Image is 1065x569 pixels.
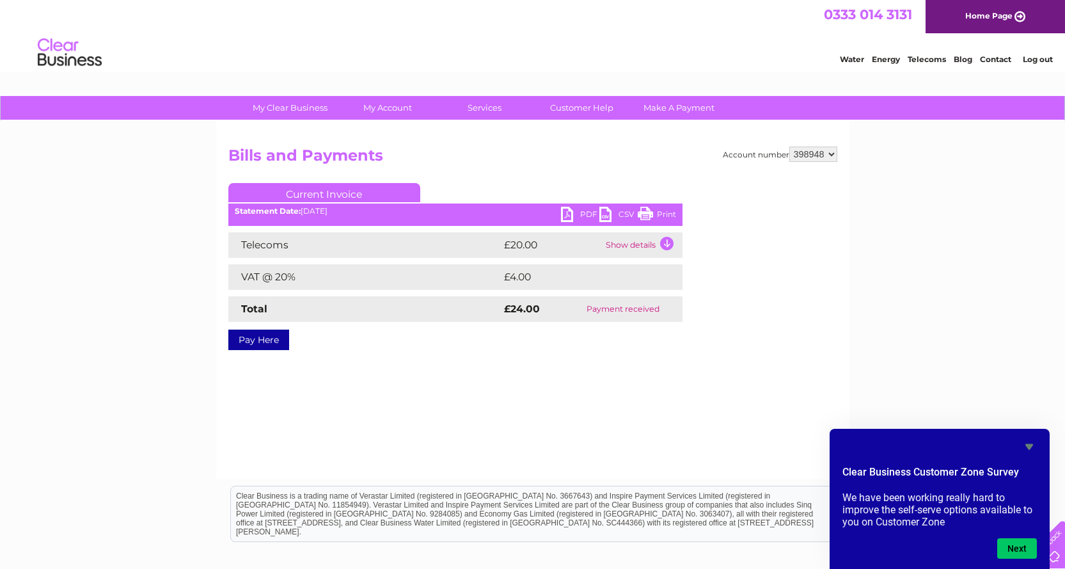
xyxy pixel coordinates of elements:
button: Hide survey [1022,439,1037,454]
a: Pay Here [228,330,289,350]
button: Next question [997,538,1037,559]
strong: £24.00 [504,303,540,315]
div: Clear Business is a trading name of Verastar Limited (registered in [GEOGRAPHIC_DATA] No. 3667643... [231,7,835,62]
a: Contact [980,54,1011,64]
a: PDF [561,207,599,225]
h2: Bills and Payments [228,147,837,171]
img: logo.png [37,33,102,72]
a: My Clear Business [237,96,343,120]
b: Statement Date: [235,206,301,216]
a: Log out [1023,54,1053,64]
a: Print [638,207,676,225]
a: My Account [335,96,440,120]
td: Payment received [564,296,682,322]
a: Water [840,54,864,64]
td: VAT @ 20% [228,264,501,290]
a: Make A Payment [626,96,732,120]
a: Current Invoice [228,183,420,202]
div: [DATE] [228,207,682,216]
a: Energy [872,54,900,64]
td: Telecoms [228,232,501,258]
a: Customer Help [529,96,635,120]
td: £4.00 [501,264,653,290]
p: We have been working really hard to improve the self-serve options available to you on Customer Zone [842,492,1037,528]
h2: Clear Business Customer Zone Survey [842,465,1037,486]
a: Services [432,96,537,120]
a: Blog [954,54,972,64]
div: Clear Business Customer Zone Survey [842,439,1037,559]
a: CSV [599,207,638,225]
td: Show details [603,232,682,258]
a: 0333 014 3131 [824,6,912,22]
a: Telecoms [908,54,946,64]
div: Account number [723,147,837,162]
td: £20.00 [501,232,603,258]
strong: Total [241,303,267,315]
